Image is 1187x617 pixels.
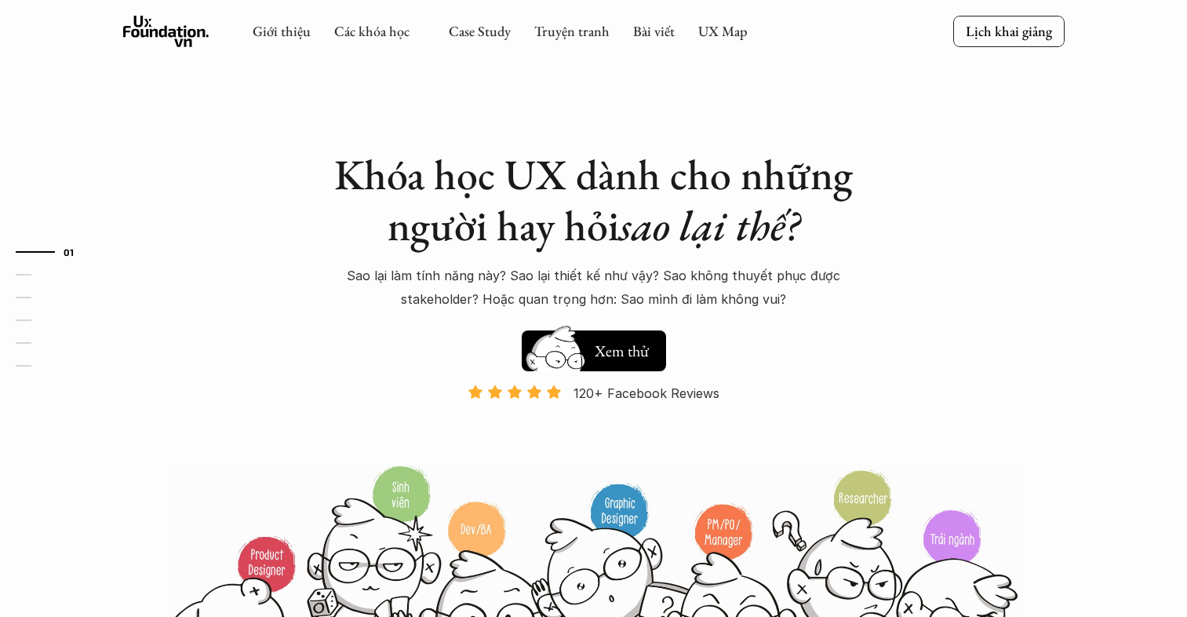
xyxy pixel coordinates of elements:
a: 01 [16,243,90,261]
a: UX Map [698,22,748,40]
h5: Xem thử [592,340,650,362]
p: Lịch khai giảng [966,22,1052,40]
a: Case Study [449,22,511,40]
strong: 01 [64,246,75,257]
p: 120+ Facebook Reviews [573,382,719,405]
em: sao lại thế? [619,198,799,253]
a: Bài viết [633,22,675,40]
a: Lịch khai giảng [953,16,1065,46]
a: Giới thiệu [253,22,311,40]
a: 120+ Facebook Reviews [454,384,734,463]
a: Các khóa học [334,22,410,40]
a: Xem thử [522,323,666,371]
a: Truyện tranh [534,22,610,40]
p: Sao lại làm tính năng này? Sao lại thiết kế như vậy? Sao không thuyết phục được stakeholder? Hoặc... [319,264,868,312]
h1: Khóa học UX dành cho những người hay hỏi [319,149,868,251]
